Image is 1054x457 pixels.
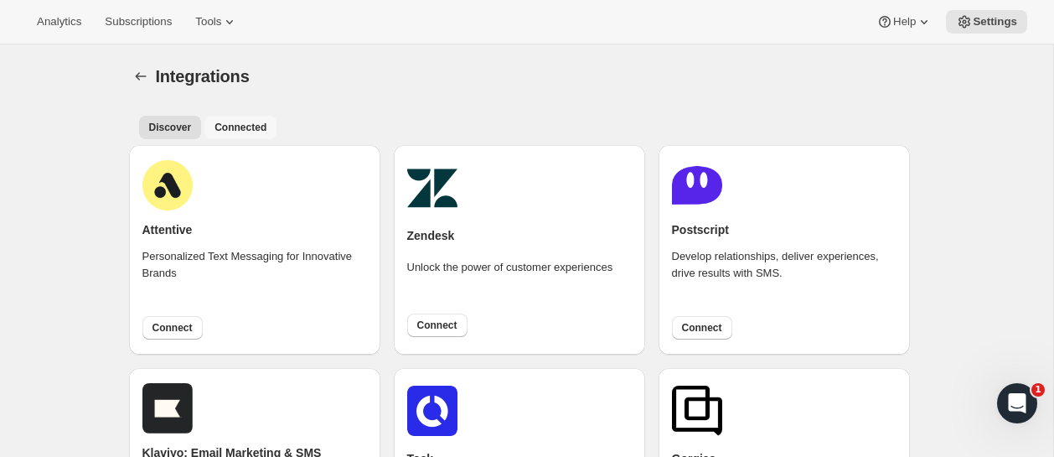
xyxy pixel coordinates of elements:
button: Analytics [27,10,91,34]
button: Tools [185,10,248,34]
span: Connect [417,319,457,332]
button: Settings [946,10,1027,34]
button: Subscriptions [95,10,182,34]
img: tockicon.png [407,386,457,436]
div: Unlock the power of customer experiences [407,259,613,299]
button: Settings [129,65,152,88]
img: attentive.png [142,160,193,210]
span: Connected [214,121,266,134]
div: Develop relationships, deliver experiences, drive results with SMS. [672,248,896,305]
span: Help [893,15,916,29]
h2: Attentive [142,221,193,238]
iframe: Intercom live chat [997,383,1037,423]
button: All customers [139,116,202,139]
span: Discover [149,121,192,134]
h2: Postscript [672,221,729,238]
h2: Zendesk [407,227,455,244]
div: Personalized Text Messaging for Innovative Brands [142,248,367,305]
span: Connect [152,321,193,335]
button: Help [866,10,943,34]
img: postscript.png [672,160,722,210]
span: Subscriptions [105,15,172,29]
span: Analytics [37,15,81,29]
img: zendesk.png [407,163,457,213]
span: Tools [195,15,221,29]
button: Connect [142,316,203,340]
img: gorgias.png [672,386,722,436]
button: Connect [407,314,468,337]
span: Integrations [156,67,250,86]
span: Settings [973,15,1017,29]
span: 1 [1031,383,1045,397]
span: Connect [682,321,722,335]
button: Connect [672,316,732,340]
